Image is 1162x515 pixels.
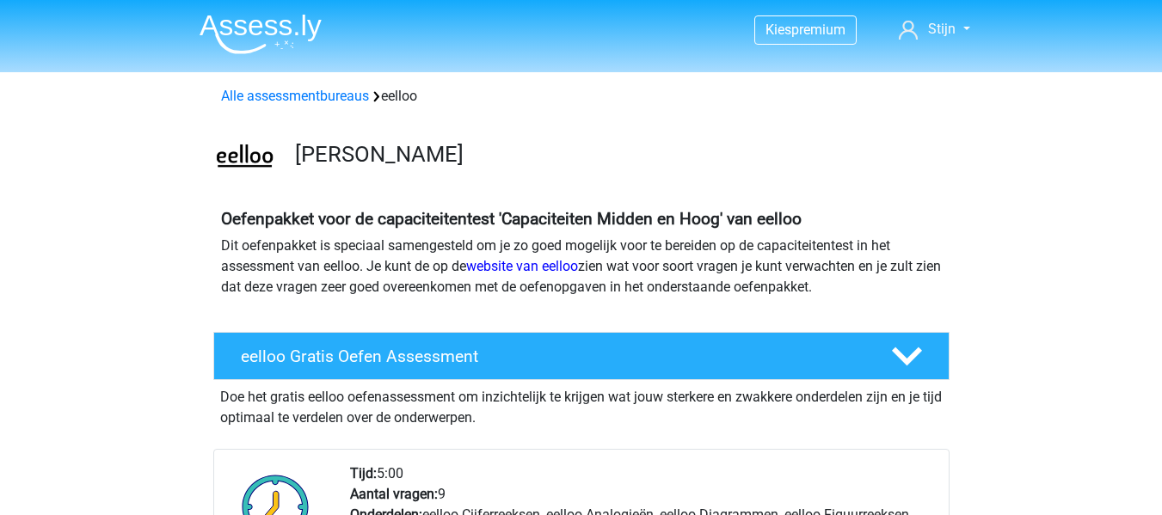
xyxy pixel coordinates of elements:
[755,18,856,41] a: Kiespremium
[213,380,950,428] div: Doe het gratis eelloo oefenassessment om inzichtelijk te krijgen wat jouw sterkere en zwakkere on...
[765,21,791,38] span: Kies
[295,141,936,168] h3: [PERSON_NAME]
[791,21,845,38] span: premium
[221,209,802,229] b: Oefenpakket voor de capaciteitentest 'Capaciteiten Midden en Hoog' van eelloo
[466,258,578,274] a: website van eelloo
[221,236,942,297] p: Dit oefenpakket is speciaal samengesteld om je zo goed mogelijk voor te bereiden op de capaciteit...
[221,88,369,104] a: Alle assessmentbureaus
[928,21,956,37] span: Stijn
[214,127,275,188] img: eelloo.png
[200,14,322,54] img: Assessly
[892,19,976,40] a: Stijn
[206,332,956,380] a: eelloo Gratis Oefen Assessment
[214,86,949,107] div: eelloo
[350,465,377,481] b: Tijd:
[350,486,438,502] b: Aantal vragen:
[241,346,864,366] h4: eelloo Gratis Oefen Assessment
